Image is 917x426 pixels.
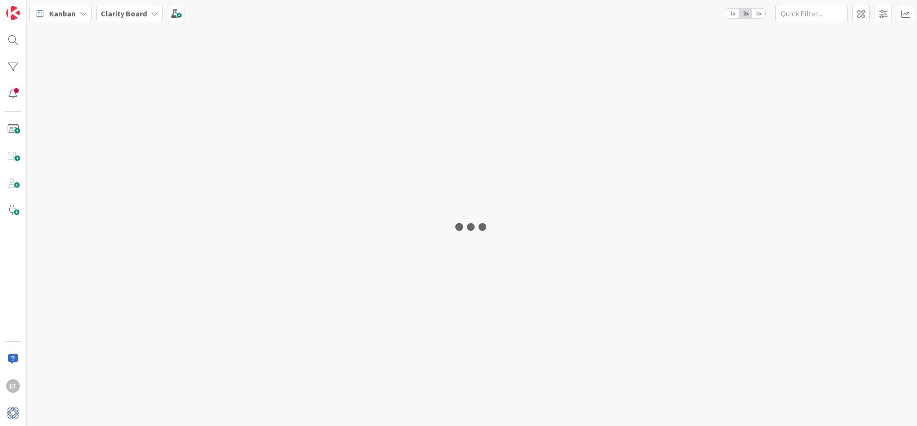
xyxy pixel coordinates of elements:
[726,9,739,18] span: 1x
[752,9,765,18] span: 3x
[775,5,848,22] input: Quick Filter...
[49,8,76,19] span: Kanban
[739,9,752,18] span: 2x
[6,379,20,393] div: LT
[101,9,147,18] b: Clarity Board
[6,6,20,20] img: Visit kanbanzone.com
[6,406,20,420] img: avatar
